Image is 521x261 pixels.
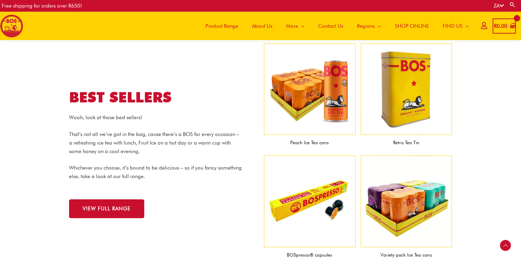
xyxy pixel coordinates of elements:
[494,23,497,29] span: R
[69,130,243,156] p: That’s not all we’ve got in the bag, cause there’s a BOS for every occasion – a refreshing ice te...
[199,12,245,40] a: Product Range
[493,18,516,34] a: View Shopping Cart, empty
[279,12,311,40] a: More
[69,164,243,181] p: Whichever you choose, it’s bound to be delicious – so if you fancy something else, take a look at...
[69,113,243,122] p: Wooh, look at those best sellers!
[361,156,452,247] img: bos variety pack 300ml
[264,43,356,135] img: Tea, rooibos tea, Bos ice tea, bos brands, teas, iced tea
[83,206,131,211] span: VIEW FULL RANGE
[494,23,507,29] bdi: 0.00
[286,16,298,36] span: More
[443,16,463,36] span: FIND US
[69,199,144,218] a: VIEW FULL RANGE
[509,1,516,8] a: Search button
[193,12,476,40] nav: Site Navigation
[245,12,279,40] a: About Us
[494,3,504,9] a: ZA
[264,135,356,150] figcaption: Peach Ice Tea cans
[361,43,452,135] img: BOS_tea-bag-tin-copy-1
[264,156,356,247] img: bospresso® capsules
[205,16,238,36] span: Product Range
[361,135,452,150] figcaption: Retro Tea Tin
[311,12,350,40] a: Contact Us
[388,12,436,40] a: SHOP ONLINE
[350,12,388,40] a: Regions
[252,16,272,36] span: About Us
[318,16,343,36] span: Contact Us
[395,16,429,36] span: SHOP ONLINE
[357,16,375,36] span: Regions
[69,88,257,107] h2: BEST SELLERS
